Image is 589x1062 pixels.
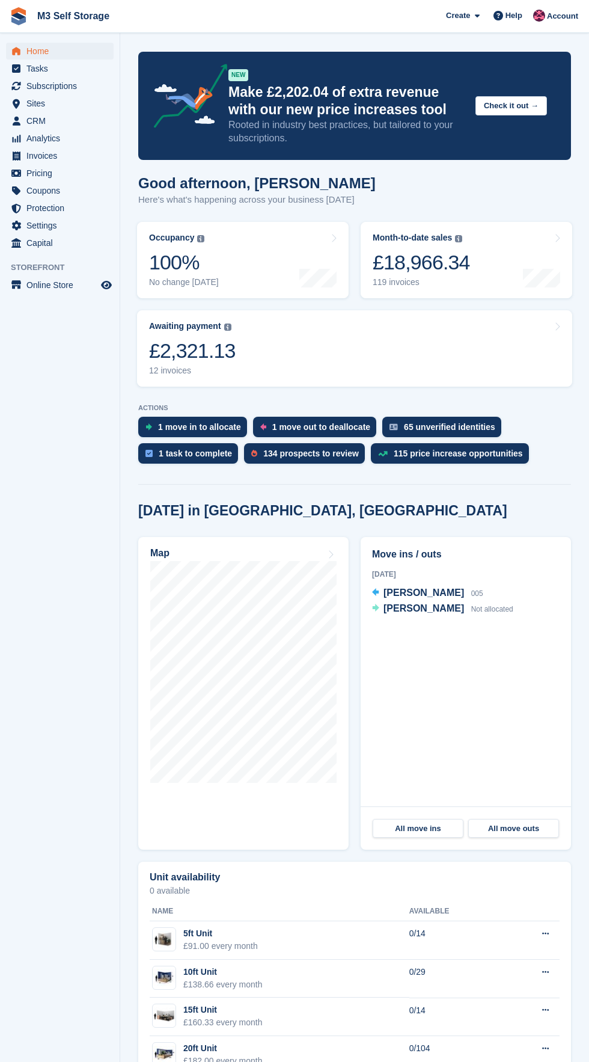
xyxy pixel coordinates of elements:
span: [PERSON_NAME] [383,603,464,613]
div: 119 invoices [373,277,470,287]
a: menu [6,60,114,77]
a: Occupancy 100% No change [DATE] [137,222,349,298]
a: 1 move in to allocate [138,417,253,443]
a: 1 move out to deallocate [253,417,382,443]
h2: Move ins / outs [372,547,560,562]
img: 125-sqft-unit.jpg [153,1007,175,1025]
p: Rooted in industry best practices, but tailored to your subscriptions. [228,118,466,145]
span: Analytics [26,130,99,147]
div: 10ft Unit [183,966,263,978]
div: £91.00 every month [183,940,258,953]
span: [PERSON_NAME] [383,588,464,598]
span: CRM [26,112,99,129]
td: 0/14 [409,998,502,1036]
img: verify_identity-adf6edd0f0f0b5bbfe63781bf79b02c33cf7c696d77639b501bdc392416b5a36.svg [389,423,398,431]
a: menu [6,200,114,216]
p: Here's what's happening across your business [DATE] [138,193,376,207]
td: 0/29 [409,960,502,998]
a: All move outs [468,819,559,838]
div: 65 unverified identities [404,422,495,432]
a: menu [6,78,114,94]
h2: Map [150,548,169,559]
span: Storefront [11,262,120,274]
span: Account [547,10,578,22]
p: 0 available [150,886,560,895]
img: prospect-51fa495bee0391a8d652442698ab0144808aea92771e9ea1ae160a38d050c398.svg [251,450,257,457]
button: Check it out → [475,96,547,116]
img: Nick Jones [533,10,545,22]
div: 1 move in to allocate [158,422,241,432]
img: move_outs_to_deallocate_icon-f764333ba52eb49d3ac5e1228854f67142a1ed5810a6f6cc68b1a99e826820c5.svg [260,423,266,431]
div: Awaiting payment [149,321,221,331]
a: [PERSON_NAME] Not allocated [372,601,513,617]
div: Month-to-date sales [373,233,452,243]
a: menu [6,182,114,199]
img: price_increase_opportunities-93ffe204e8149a01c8c9dc8f82e8f89637d9d84a8eef4429ea346261dce0b2c0.svg [378,451,388,456]
span: Pricing [26,165,99,182]
div: 12 invoices [149,366,236,376]
span: Online Store [26,277,99,293]
img: move_ins_to_allocate_icon-fdf77a2bb77ea45bf5b3d319d69a93e2d87916cf1d5bf7949dd705db3b84f3ca.svg [145,423,152,431]
img: icon-info-grey-7440780725fd019a000dd9b08b2336e03edf1995a4989e88bcd33f0948082b44.svg [197,235,204,242]
span: Tasks [26,60,99,77]
div: 1 task to complete [159,449,232,458]
span: Help [505,10,522,22]
a: menu [6,165,114,182]
a: menu [6,235,114,251]
td: 0/14 [409,921,502,960]
span: Capital [26,235,99,251]
a: All move ins [373,819,463,838]
span: Home [26,43,99,60]
div: NEW [228,69,248,81]
div: [DATE] [372,569,560,580]
div: 134 prospects to review [263,449,359,458]
a: menu [6,43,114,60]
img: price-adjustments-announcement-icon-8257ccfd72463d97f412b2fc003d46551f7dbcb40ab6d574587a9cd5c0d94... [144,64,228,132]
span: Protection [26,200,99,216]
span: Invoices [26,147,99,164]
img: 32-sqft-unit.jpg [153,931,175,948]
h2: Unit availability [150,872,220,883]
img: icon-info-grey-7440780725fd019a000dd9b08b2336e03edf1995a4989e88bcd33f0948082b44.svg [455,235,462,242]
a: 134 prospects to review [244,443,371,470]
a: menu [6,217,114,234]
div: £138.66 every month [183,978,263,991]
a: [PERSON_NAME] 005 [372,586,483,601]
span: Sites [26,95,99,112]
a: menu [6,277,114,293]
div: No change [DATE] [149,277,219,287]
div: 1 move out to deallocate [272,422,370,432]
a: M3 Self Storage [32,6,114,26]
span: 005 [471,589,483,598]
span: Settings [26,217,99,234]
span: Coupons [26,182,99,199]
span: Not allocated [471,605,513,613]
div: 115 price increase opportunities [394,449,523,458]
h2: [DATE] in [GEOGRAPHIC_DATA], [GEOGRAPHIC_DATA] [138,503,507,519]
a: menu [6,95,114,112]
a: menu [6,147,114,164]
a: 65 unverified identities [382,417,507,443]
span: Create [446,10,470,22]
div: £18,966.34 [373,250,470,275]
a: Preview store [99,278,114,292]
a: Awaiting payment £2,321.13 12 invoices [137,310,572,387]
img: stora-icon-8386f47178a22dfd0bd8f6a31ec36ba5ce8667c1dd55bd0f319d3a0aa187defe.svg [10,7,28,25]
th: Available [409,902,502,921]
span: Subscriptions [26,78,99,94]
h1: Good afternoon, [PERSON_NAME] [138,175,376,191]
a: 115 price increase opportunities [371,443,535,470]
p: ACTIONS [138,404,571,412]
div: 20ft Unit [183,1042,263,1055]
div: 100% [149,250,219,275]
a: menu [6,130,114,147]
a: Month-to-date sales £18,966.34 119 invoices [361,222,572,298]
a: Map [138,537,349,850]
a: menu [6,112,114,129]
div: £2,321.13 [149,339,236,363]
th: Name [150,902,409,921]
div: £160.33 every month [183,1016,263,1029]
div: 5ft Unit [183,927,258,940]
div: 15ft Unit [183,1004,263,1016]
img: 10-ft-container.jpg [153,969,175,986]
